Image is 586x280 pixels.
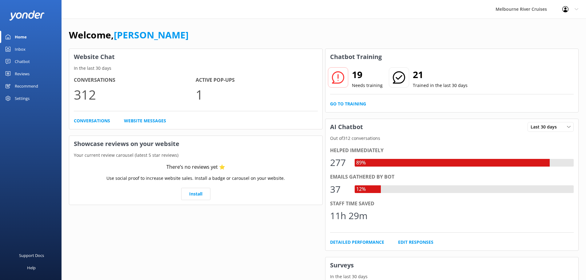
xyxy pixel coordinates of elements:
p: Your current review carousel (latest 5 star reviews) [69,152,322,159]
div: Reviews [15,68,30,80]
a: Detailed Performance [330,239,384,246]
span: Last 30 days [531,124,560,130]
p: 1 [196,84,317,105]
h2: 21 [413,67,468,82]
h3: Website Chat [69,49,322,65]
a: Conversations [74,117,110,124]
h3: Showcase reviews on your website [69,136,322,152]
a: Go to Training [330,101,366,107]
h3: AI Chatbot [325,119,368,135]
div: Recommend [15,80,38,92]
div: Staff time saved [330,200,574,208]
div: 277 [330,155,349,170]
h3: Surveys [325,257,579,273]
div: Help [27,262,36,274]
a: Edit Responses [398,239,433,246]
p: Trained in the last 30 days [413,82,468,89]
h3: Chatbot Training [325,49,386,65]
div: 37 [330,182,349,197]
img: yonder-white-logo.png [9,10,45,21]
a: Website Messages [124,117,166,124]
h1: Welcome, [69,28,189,42]
p: 312 [74,84,196,105]
div: There’s no reviews yet ⭐ [166,163,225,171]
div: Home [15,31,27,43]
div: Chatbot [15,55,30,68]
p: Use social proof to increase website sales. Install a badge or carousel on your website. [106,175,285,182]
h2: 19 [352,67,383,82]
div: Inbox [15,43,26,55]
div: 89% [355,159,367,167]
div: 11h 29m [330,208,368,223]
p: In the last 30 days [325,273,579,280]
h4: Active Pop-ups [196,76,317,84]
p: Out of 312 conversations [325,135,579,142]
h4: Conversations [74,76,196,84]
div: Support Docs [19,249,44,262]
div: Helped immediately [330,147,574,155]
div: Emails gathered by bot [330,173,574,181]
p: Needs training [352,82,383,89]
a: Install [181,188,210,200]
p: In the last 30 days [69,65,322,72]
a: [PERSON_NAME] [114,29,189,41]
div: Settings [15,92,30,105]
div: 12% [355,185,367,193]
